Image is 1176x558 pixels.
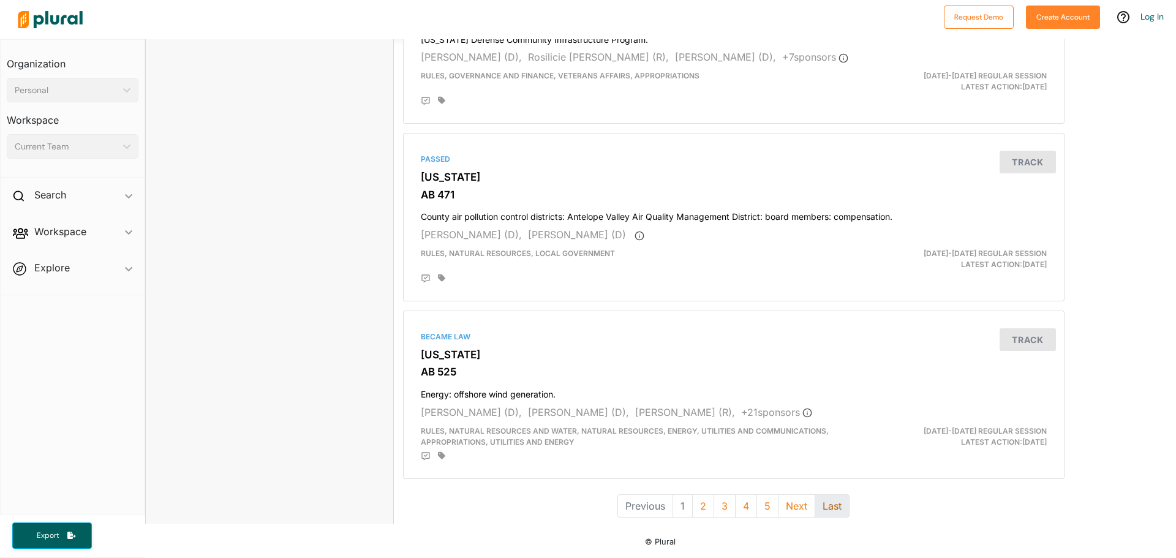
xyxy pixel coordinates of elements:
span: [PERSON_NAME] (R), [635,406,735,418]
button: 5 [756,494,778,518]
button: 4 [735,494,757,518]
h3: AB 471 [421,189,1047,201]
div: Personal [15,84,118,97]
h4: Energy: offshore wind generation. [421,383,1047,400]
span: Rosilicie [PERSON_NAME] (R), [528,51,669,63]
span: [DATE]-[DATE] Regular Session [924,71,1047,80]
div: Current Team [15,140,118,153]
span: [PERSON_NAME] (D), [421,406,522,418]
a: Log In [1140,11,1164,22]
button: Track [1000,151,1056,173]
span: [DATE]-[DATE] Regular Session [924,426,1047,435]
span: [PERSON_NAME] (D), [528,406,629,418]
button: Request Demo [944,6,1014,29]
span: [PERSON_NAME] (D), [421,228,522,241]
h4: County air pollution control districts: Antelope Valley Air Quality Management District: board me... [421,206,1047,222]
button: Track [1000,328,1056,351]
button: 3 [714,494,736,518]
h3: [US_STATE] [421,349,1047,361]
button: Create Account [1026,6,1100,29]
button: Last [815,494,850,518]
small: © Plural [645,537,676,546]
span: Rules, Natural Resources and Water, Natural Resources, Energy, Utilities and Communications, Appr... [421,426,829,447]
button: Next [778,494,815,518]
div: Add tags [438,96,445,105]
div: Add Position Statement [421,274,431,284]
span: [PERSON_NAME] (D), [675,51,776,63]
div: Add Position Statement [421,451,431,461]
span: [DATE]-[DATE] Regular Session [924,249,1047,258]
div: Add tags [438,274,445,282]
span: Rules, Governance and Finance, Veterans Affairs, Appropriations [421,71,699,80]
div: Latest Action: [DATE] [841,70,1056,92]
a: Create Account [1026,10,1100,23]
div: Add tags [438,451,445,460]
button: Export [12,522,92,549]
span: Rules, Natural Resources, Local Government [421,249,615,258]
span: Export [28,530,67,541]
div: Latest Action: [DATE] [841,248,1056,270]
a: Request Demo [944,10,1014,23]
span: [PERSON_NAME] (D) [528,228,626,241]
span: + 21 sponsor s [741,406,812,418]
h3: Workspace [7,102,138,129]
div: Latest Action: [DATE] [841,426,1056,448]
button: 2 [692,494,714,518]
h3: AB 525 [421,366,1047,378]
span: + 7 sponsor s [782,51,848,63]
span: [PERSON_NAME] (D), [421,51,522,63]
div: Passed [421,154,1047,165]
h3: Organization [7,46,138,73]
div: Add Position Statement [421,96,431,106]
div: Became Law [421,331,1047,342]
h3: [US_STATE] [421,171,1047,183]
h2: Search [34,188,66,202]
